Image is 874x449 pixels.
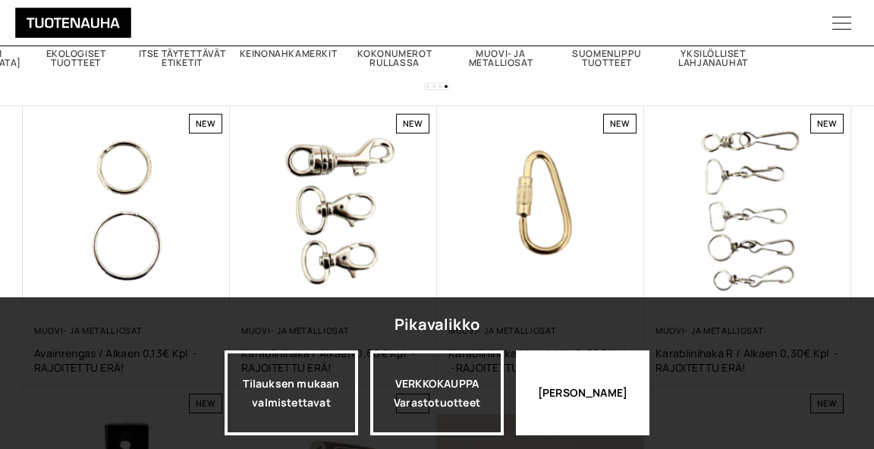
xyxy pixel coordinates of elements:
[235,49,341,58] h2: Keinonahkamerkit
[660,49,766,68] h2: Yksilölliset lahjanauhat
[516,350,649,435] div: [PERSON_NAME]
[225,350,358,435] a: Tilauksen mukaan valmistettavat
[15,8,131,38] img: Tuotenauha Oy
[129,49,235,68] h2: Itse täytettävät etiketit
[554,49,660,68] h2: Suomenlippu tuotteet
[341,49,448,68] h2: Kokonumerot rullassa
[370,350,504,435] a: VERKKOKAUPPAVarastotuotteet
[370,350,504,435] div: VERKKOKAUPPA Varastotuotteet
[23,49,129,68] h2: Ekologiset tuotteet
[395,311,479,338] div: Pikavalikko
[448,49,554,68] h2: Muovi- ja metalliosat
